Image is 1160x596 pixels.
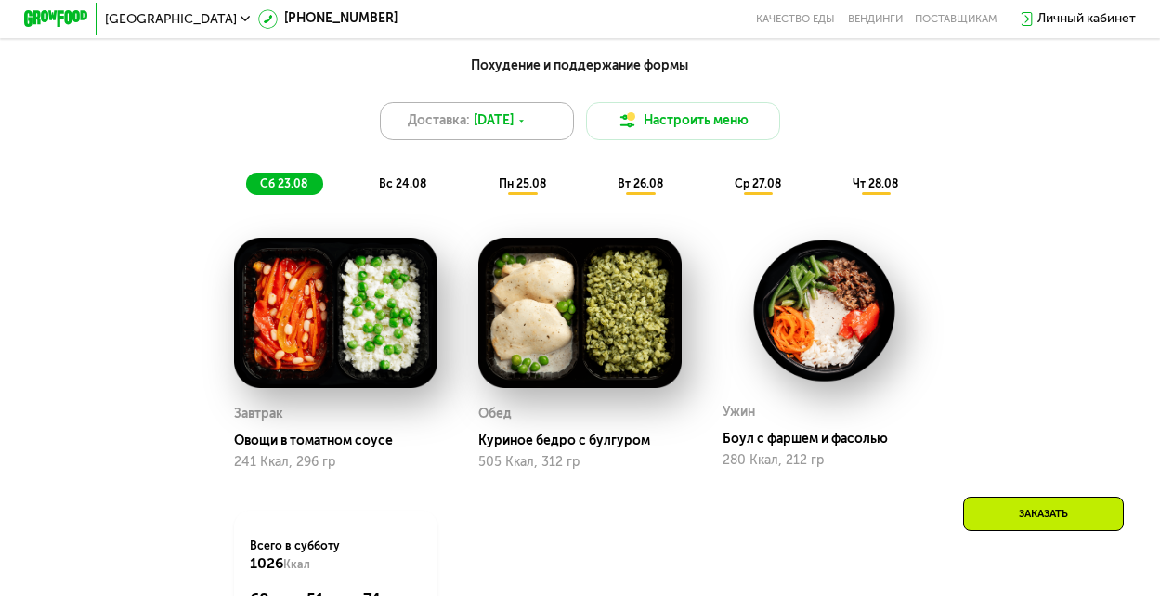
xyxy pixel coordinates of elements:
span: Доставка: [408,111,470,131]
span: пн 25.08 [499,177,546,190]
button: Настроить меню [586,102,779,141]
span: Ккал [283,558,310,571]
div: Куриное бедро с булгуром [478,433,696,448]
span: сб 23.08 [260,177,307,190]
div: 241 Ккал, 296 гр [234,455,438,470]
div: Овощи в томатном соусе [234,433,451,448]
span: [GEOGRAPHIC_DATA] [105,13,237,26]
span: вт 26.08 [618,177,663,190]
div: поставщикам [915,13,997,26]
div: Заказать [963,497,1124,531]
div: Завтрак [234,402,283,426]
div: Личный кабинет [1037,9,1136,29]
span: ср 27.08 [735,177,781,190]
div: Похудение и поддержание формы [103,56,1057,76]
a: Качество еды [756,13,835,26]
div: 280 Ккал, 212 гр [723,453,927,468]
a: Вендинги [848,13,903,26]
span: 1026 [250,554,283,572]
div: Обед [478,402,512,426]
a: [PHONE_NUMBER] [258,9,398,29]
span: [DATE] [474,111,514,131]
div: Боул с фаршем и фасолью [723,431,940,447]
span: вс 24.08 [379,177,426,190]
div: Ужин [723,400,755,424]
div: Всего в субботу [250,538,422,574]
span: чт 28.08 [853,177,898,190]
div: 505 Ккал, 312 гр [478,455,683,470]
